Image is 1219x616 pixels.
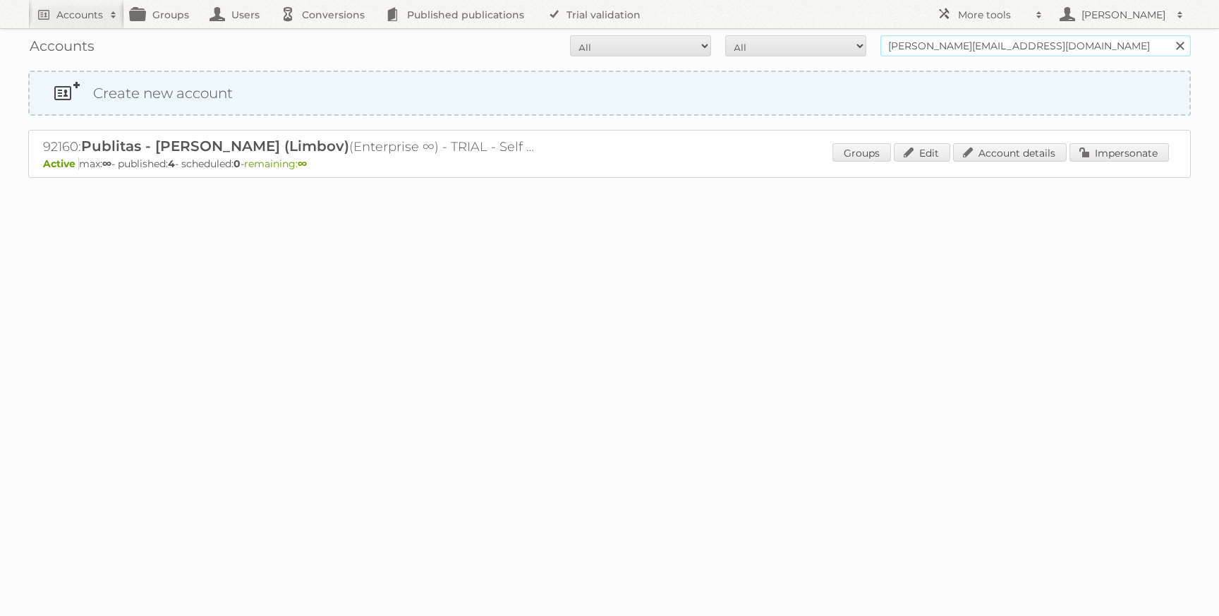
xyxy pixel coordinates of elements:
span: Publitas - [PERSON_NAME] (Limbov) [81,138,349,155]
a: Edit [894,143,950,162]
strong: ∞ [298,157,307,170]
strong: ∞ [102,157,111,170]
a: Create new account [30,72,1189,114]
h2: Accounts [56,8,103,22]
h2: [PERSON_NAME] [1078,8,1170,22]
p: max: - published: - scheduled: - [43,157,1176,170]
h2: 92160: (Enterprise ∞) - TRIAL - Self Service [43,138,537,156]
strong: 4 [168,157,175,170]
a: Account details [953,143,1067,162]
h2: More tools [958,8,1029,22]
span: remaining: [244,157,307,170]
span: Active [43,157,79,170]
strong: 0 [234,157,241,170]
a: Impersonate [1069,143,1169,162]
a: Groups [832,143,891,162]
